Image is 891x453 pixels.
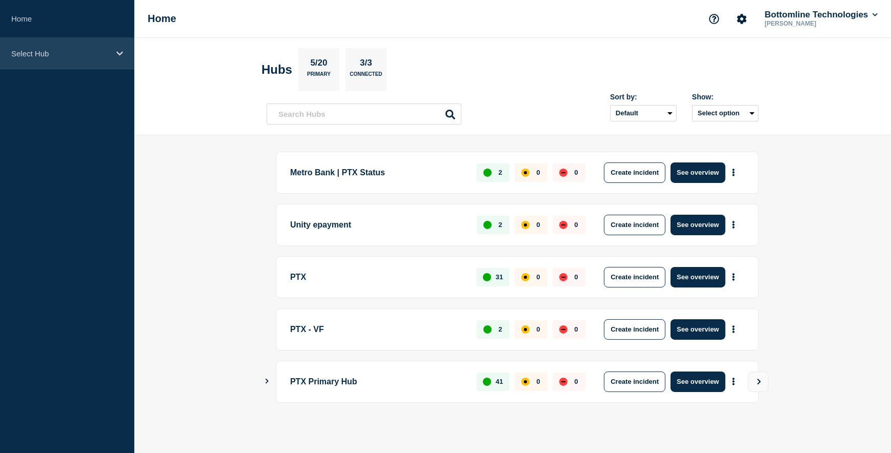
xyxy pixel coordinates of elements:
div: affected [521,378,530,386]
button: See overview [671,267,725,287]
div: down [559,325,568,334]
button: Create incident [604,162,665,183]
button: See overview [671,319,725,340]
div: up [483,378,491,386]
div: down [559,169,568,177]
p: 0 [574,273,578,281]
p: 0 [574,169,578,176]
div: affected [521,221,530,229]
div: down [559,378,568,386]
div: up [483,273,491,281]
button: Create incident [604,215,665,235]
button: See overview [671,372,725,392]
button: More actions [727,372,740,391]
p: PTX - VF [290,319,465,340]
button: More actions [727,163,740,182]
p: PTX Primary Hub [290,372,465,392]
p: Metro Bank | PTX Status [290,162,465,183]
button: More actions [727,215,740,234]
p: 5/20 [307,58,331,71]
div: affected [521,273,530,281]
p: 3/3 [356,58,376,71]
div: Sort by: [610,93,677,101]
div: Show: [692,93,759,101]
p: [PERSON_NAME] [763,20,869,27]
div: affected [521,325,530,334]
div: affected [521,169,530,177]
button: See overview [671,215,725,235]
p: 31 [496,273,503,281]
div: down [559,221,568,229]
h1: Home [148,13,176,25]
button: Account settings [731,8,753,30]
button: View [748,372,768,392]
h2: Hubs [261,63,292,77]
button: Create incident [604,267,665,287]
input: Search Hubs [267,104,461,125]
p: Select Hub [11,49,110,58]
button: More actions [727,267,740,286]
button: Create incident [604,319,665,340]
p: 2 [498,221,502,229]
div: up [483,221,492,229]
p: 0 [536,378,540,385]
p: 0 [536,325,540,333]
div: down [559,273,568,281]
button: Create incident [604,372,665,392]
button: Show Connected Hubs [265,378,270,385]
p: Primary [307,71,331,82]
button: Support [703,8,725,30]
div: up [483,169,492,177]
button: See overview [671,162,725,183]
button: Bottomline Technologies [763,10,880,20]
p: 0 [536,273,540,281]
p: 0 [574,221,578,229]
div: up [483,325,492,334]
button: Select option [692,105,759,121]
select: Sort by [610,105,677,121]
p: 0 [536,221,540,229]
p: 2 [498,325,502,333]
p: Connected [350,71,382,82]
p: 0 [536,169,540,176]
p: 0 [574,325,578,333]
p: 0 [574,378,578,385]
p: 2 [498,169,502,176]
button: More actions [727,320,740,339]
p: PTX [290,267,465,287]
p: Unity epayment [290,215,465,235]
p: 41 [496,378,503,385]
